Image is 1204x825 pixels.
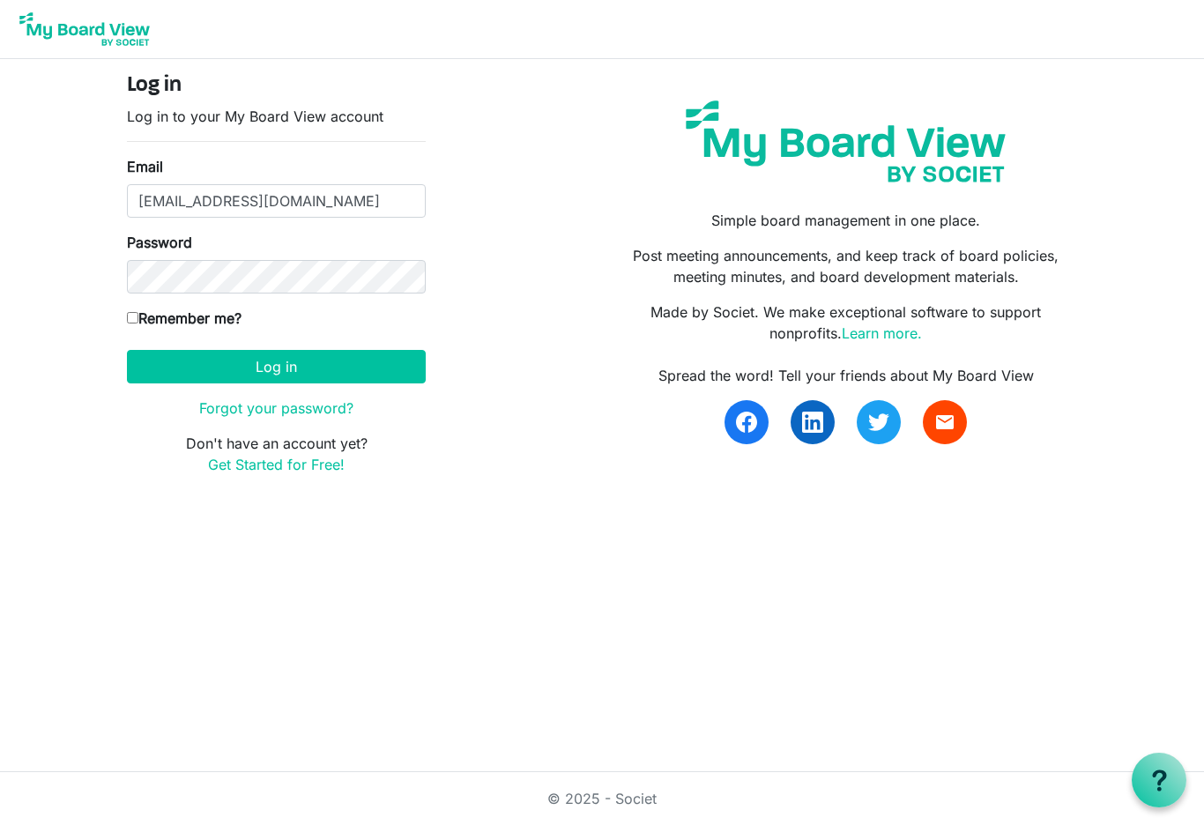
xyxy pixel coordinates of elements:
[127,312,138,323] input: Remember me?
[736,412,757,433] img: facebook.svg
[673,87,1019,196] img: my-board-view-societ.svg
[127,232,192,253] label: Password
[615,301,1077,344] p: Made by Societ. We make exceptional software to support nonprofits.
[14,7,155,51] img: My Board View Logo
[208,456,345,473] a: Get Started for Free!
[842,324,922,342] a: Learn more.
[802,412,823,433] img: linkedin.svg
[127,433,426,475] p: Don't have an account yet?
[615,245,1077,287] p: Post meeting announcements, and keep track of board policies, meeting minutes, and board developm...
[199,399,353,417] a: Forgot your password?
[923,400,967,444] a: email
[547,790,657,807] a: © 2025 - Societ
[127,106,426,127] p: Log in to your My Board View account
[615,365,1077,386] div: Spread the word! Tell your friends about My Board View
[127,308,242,329] label: Remember me?
[127,73,426,99] h4: Log in
[127,350,426,383] button: Log in
[934,412,955,433] span: email
[615,210,1077,231] p: Simple board management in one place.
[127,156,163,177] label: Email
[868,412,889,433] img: twitter.svg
